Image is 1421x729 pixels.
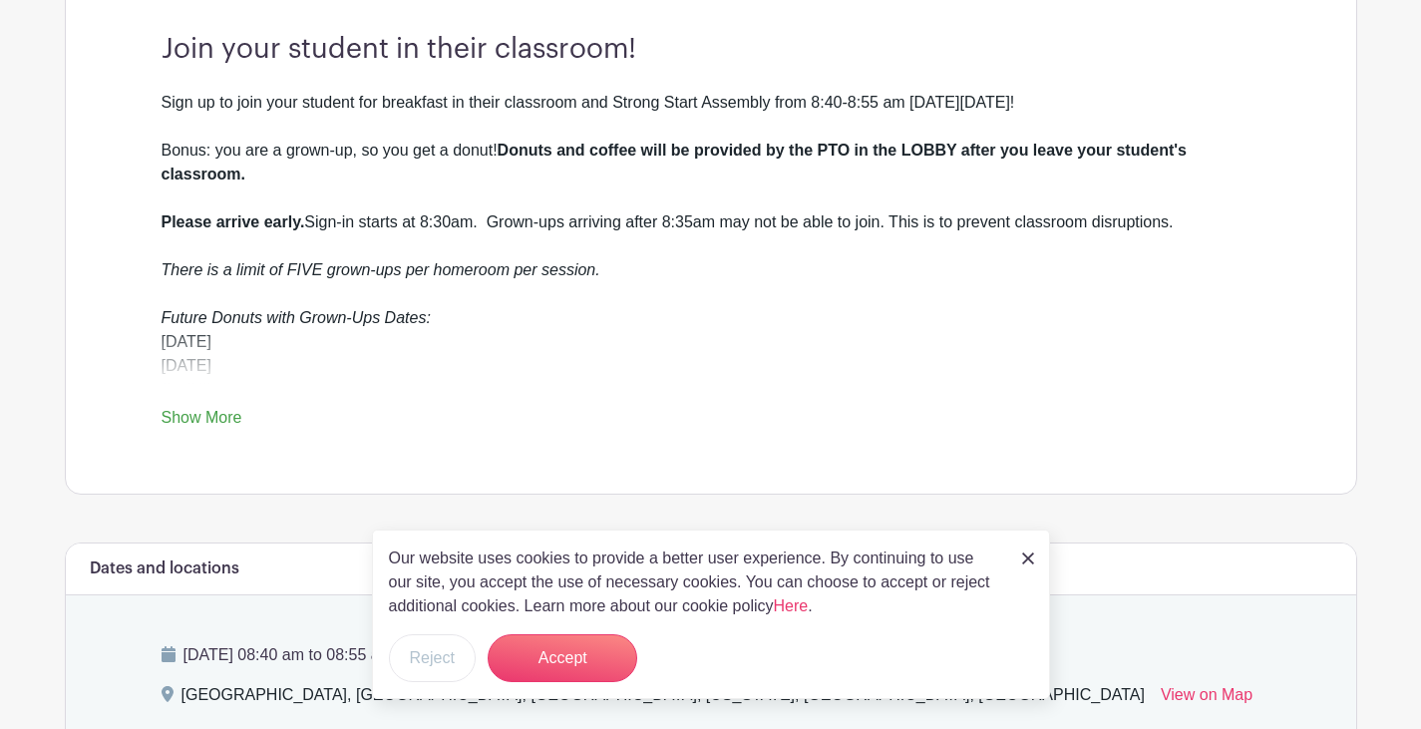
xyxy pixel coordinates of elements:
div: [GEOGRAPHIC_DATA], [GEOGRAPHIC_DATA], [GEOGRAPHIC_DATA], [US_STATE], [GEOGRAPHIC_DATA], [GEOGRAPH... [181,683,1145,715]
a: View on Map [1161,683,1252,715]
div: [DATE] [DATE] [DATE] [162,330,1260,402]
p: [DATE] 08:40 am to 08:55 am [162,643,1260,667]
button: Accept [488,634,637,682]
a: Here [774,597,809,614]
a: Show More [162,409,242,434]
em: There is a limit of FIVE grown-ups per homeroom per session. Future Donuts with Grown-Ups Dates: [162,261,600,326]
p: Our website uses cookies to provide a better user experience. By continuing to use our site, you ... [389,547,1001,618]
h3: Join your student in their classroom! [162,33,1260,67]
div: Sign up to join your student for breakfast in their classroom and Strong Start Assembly from 8:40... [162,91,1260,330]
strong: Please arrive early. [162,213,305,230]
img: close_button-5f87c8562297e5c2d7936805f587ecaba9071eb48480494691a3f1689db116b3.svg [1022,552,1034,564]
h6: Dates and locations [90,559,239,578]
strong: Donuts and coffee will be provided by the PTO in the LOBBY after you leave your student's classroom. [162,142,1187,182]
